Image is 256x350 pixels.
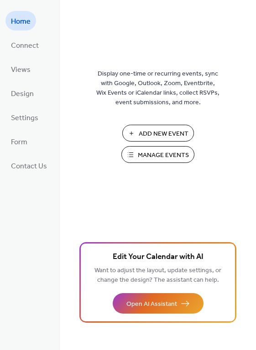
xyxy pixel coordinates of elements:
a: Form [5,132,33,151]
span: Open AI Assistant [126,299,177,309]
span: Settings [11,111,38,125]
span: Connect [11,39,39,53]
span: Manage Events [138,151,189,160]
a: Design [5,83,39,103]
button: Manage Events [121,146,194,163]
a: Settings [5,107,44,127]
span: Display one-time or recurring events, sync with Google, Outlook, Zoom, Eventbrite, Wix Events or ... [96,69,219,107]
span: Contact Us [11,159,47,173]
span: Edit Your Calendar with AI [113,251,204,264]
span: Form [11,135,27,149]
span: Add New Event [139,129,188,139]
button: Add New Event [122,125,194,142]
a: Contact Us [5,156,52,175]
span: Design [11,87,34,101]
button: Open AI Assistant [113,293,204,314]
span: Views [11,63,31,77]
a: Views [5,59,36,79]
a: Connect [5,35,44,55]
span: Want to adjust the layout, update settings, or change the design? The assistant can help. [94,264,221,286]
span: Home [11,15,31,29]
a: Home [5,11,36,30]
